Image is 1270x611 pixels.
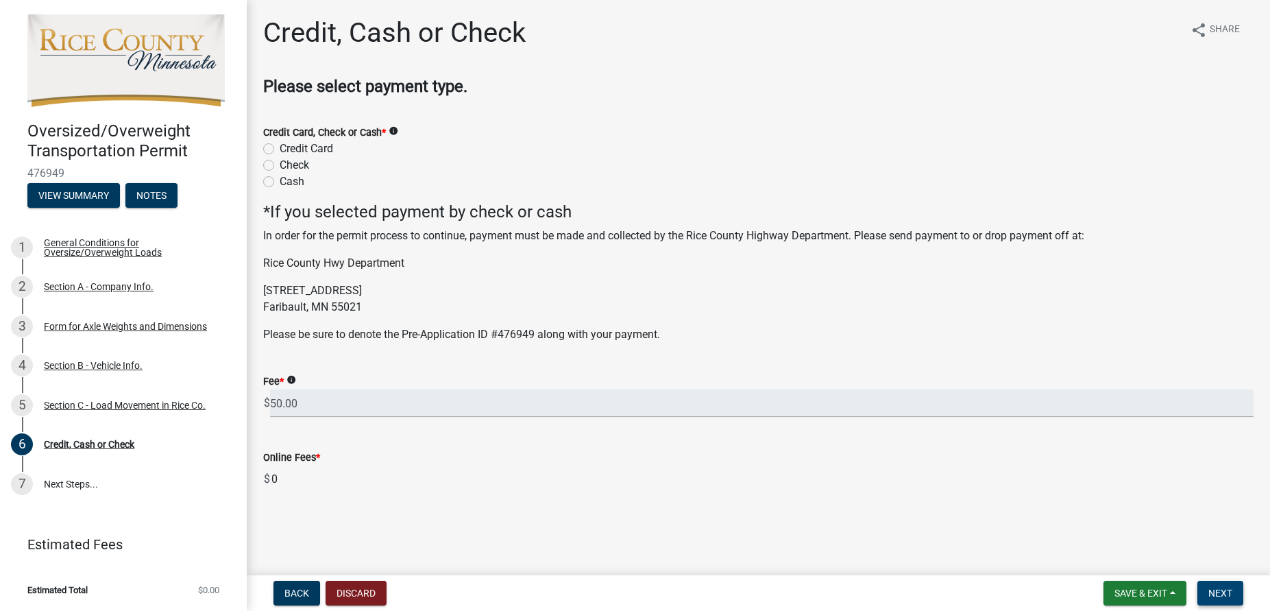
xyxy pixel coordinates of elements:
[263,128,386,138] label: Credit Card, Check or Cash
[27,183,120,208] button: View Summary
[44,282,154,291] div: Section A - Company Info.
[1190,22,1207,38] i: share
[263,228,1254,244] p: In order for the permit process to continue, payment must be made and collected by the Rice Count...
[1210,22,1240,38] span: Share
[11,531,225,558] a: Estimated Fees
[284,588,309,599] span: Back
[280,173,304,190] label: Cash
[1208,588,1232,599] span: Next
[1114,588,1167,599] span: Save & Exit
[11,315,33,337] div: 3
[1180,16,1251,43] button: shareShare
[263,283,1254,315] p: [STREET_ADDRESS] Faribault, MN 55021
[389,126,398,136] i: info
[11,276,33,298] div: 2
[263,255,1254,272] p: Rice County Hwy Department
[27,167,219,180] span: 476949
[263,453,320,463] label: Online Fees
[44,361,143,370] div: Section B - Vehicle Info.
[11,237,33,259] div: 1
[263,390,271,418] span: $
[263,16,526,49] h1: Credit, Cash or Check
[125,191,178,202] wm-modal-confirm: Notes
[286,375,296,385] i: info
[11,433,33,455] div: 6
[280,157,309,173] label: Check
[263,377,284,387] label: Fee
[27,14,225,107] img: Rice County, Minnesota
[11,394,33,416] div: 5
[326,581,387,606] button: Discard
[263,326,1254,343] p: Please be sure to denote the Pre-Application ID #476949 along with your payment.
[44,400,206,410] div: Section C - Load Movement in Rice Co.
[273,581,320,606] button: Back
[11,473,33,495] div: 7
[263,202,1254,222] h4: *If you selected payment by check or cash
[27,191,120,202] wm-modal-confirm: Summary
[280,141,333,157] label: Credit Card
[27,121,236,161] h4: Oversized/Overweight Transportation Permit
[198,586,219,595] span: $0.00
[125,183,178,208] button: Notes
[44,322,207,331] div: Form for Axle Weights and Dimensions
[1103,581,1186,606] button: Save & Exit
[27,586,88,595] span: Estimated Total
[44,440,134,449] div: Credit, Cash or Check
[44,238,225,257] div: General Conditions for Oversize/Overweight Loads
[263,77,467,96] strong: Please select payment type.
[11,355,33,376] div: 4
[263,466,271,493] span: $
[1197,581,1243,606] button: Next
